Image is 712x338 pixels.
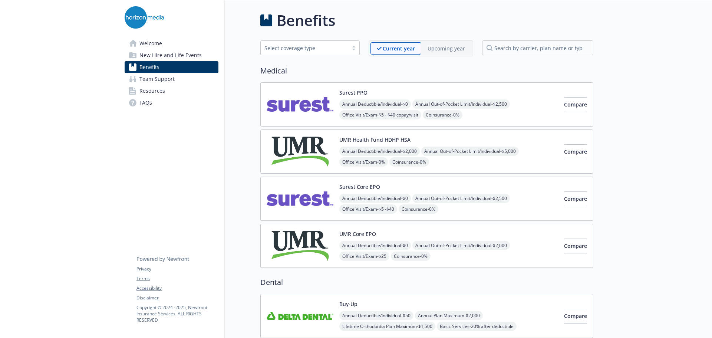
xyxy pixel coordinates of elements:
span: Team Support [139,73,175,85]
a: Welcome [125,37,218,49]
a: New Hire and Life Events [125,49,218,61]
span: Coinsurance - 0% [423,110,462,119]
div: Select coverage type [264,44,345,52]
span: Office Visit/Exam - $25 [339,252,389,261]
a: Disclaimer [136,295,218,301]
a: Team Support [125,73,218,85]
button: Compare [564,309,587,324]
img: Surest carrier logo [267,183,333,214]
a: Resources [125,85,218,97]
img: Surest carrier logo [267,89,333,120]
span: Compare [564,242,587,249]
a: Benefits [125,61,218,73]
span: Coinsurance - 0% [391,252,431,261]
h2: Medical [260,65,593,76]
button: Compare [564,97,587,112]
span: Lifetime Orthodontia Plan Maximum - $1,500 [339,322,435,331]
span: Annual Deductible/Individual - $0 [339,241,411,250]
img: UMR carrier logo [267,230,333,262]
a: Terms [136,275,218,282]
span: New Hire and Life Events [139,49,202,61]
span: Annual Deductible/Individual - $0 [339,99,411,109]
img: UMR carrier logo [267,136,333,167]
button: Compare [564,144,587,159]
button: Buy-Up [339,300,357,308]
span: Office Visit/Exam - $5 - $40 copay/visit [339,110,421,119]
span: FAQs [139,97,152,109]
p: Upcoming year [428,45,465,52]
button: UMR Health Fund HDHP HSA [339,136,411,144]
span: Compare [564,312,587,319]
span: Office Visit/Exam - 0% [339,157,388,167]
a: FAQs [125,97,218,109]
input: search by carrier, plan name or type [482,40,593,55]
span: Coinsurance - 0% [389,157,429,167]
span: Welcome [139,37,162,49]
span: Coinsurance - 0% [399,204,438,214]
button: UMR Core EPO [339,230,376,238]
a: Accessibility [136,285,218,292]
img: Delta Dental Insurance Company carrier logo [267,300,333,332]
span: Basic Services - 20% after deductible [437,322,517,331]
p: Copyright © 2024 - 2025 , Newfront Insurance Services, ALL RIGHTS RESERVED [136,304,218,323]
span: Annual Plan Maximum - $2,000 [415,311,483,320]
button: Compare [564,191,587,206]
p: Current year [383,45,415,52]
span: Compare [564,195,587,202]
button: Surest Core EPO [339,183,380,191]
span: Office Visit/Exam - $5 -$40 [339,204,397,214]
span: Annual Deductible/Individual - $50 [339,311,413,320]
span: Annual Out-of-Pocket Limit/Individual - $2,500 [412,194,510,203]
h1: Benefits [277,9,335,32]
span: Resources [139,85,165,97]
span: Annual Deductible/Individual - $0 [339,194,411,203]
span: Annual Out-of-Pocket Limit/Individual - $2,000 [412,241,510,250]
span: Compare [564,148,587,155]
span: Annual Out-of-Pocket Limit/Individual - $2,500 [412,99,510,109]
a: Privacy [136,266,218,272]
h2: Dental [260,277,593,288]
span: Annual Out-of-Pocket Limit/Individual - $5,000 [421,147,519,156]
button: Surest PPO [339,89,367,96]
span: Compare [564,101,587,108]
button: Compare [564,239,587,253]
span: Benefits [139,61,159,73]
span: Annual Deductible/Individual - $2,000 [339,147,420,156]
